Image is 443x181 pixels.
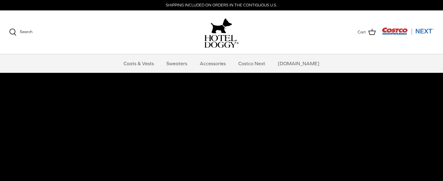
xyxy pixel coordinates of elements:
[358,29,366,36] span: Cart
[118,54,159,73] a: Coats & Vests
[272,54,325,73] a: [DOMAIN_NAME]
[9,28,32,36] a: Search
[20,29,32,34] span: Search
[211,17,232,35] img: hoteldoggy.com
[382,27,434,35] img: Costco Next
[161,54,193,73] a: Sweaters
[358,28,376,36] a: Cart
[194,54,231,73] a: Accessories
[382,31,434,36] a: Visit Costco Next
[204,35,239,48] img: hoteldoggycom
[204,17,239,48] a: hoteldoggy.com hoteldoggycom
[233,54,271,73] a: Costco Next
